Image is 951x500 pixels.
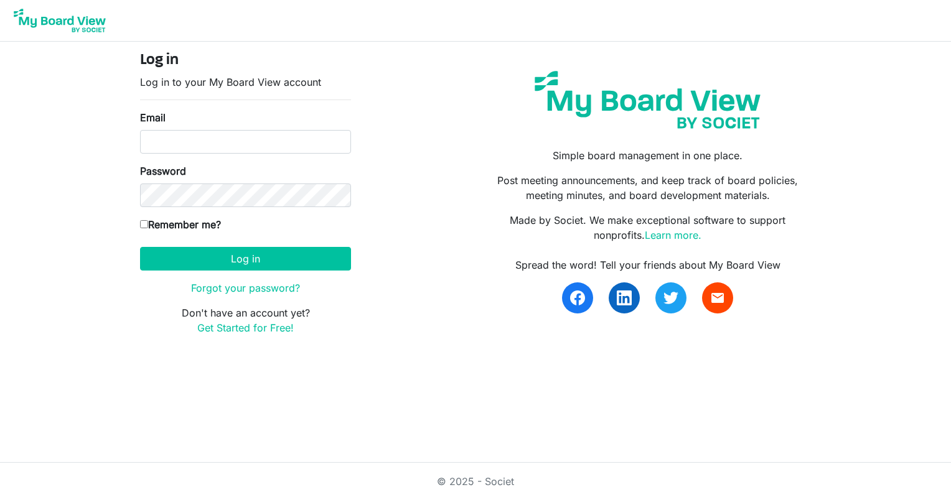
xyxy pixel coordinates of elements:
img: twitter.svg [663,290,678,305]
p: Made by Societ. We make exceptional software to support nonprofits. [485,213,811,243]
button: Log in [140,247,351,271]
h4: Log in [140,52,351,70]
a: Learn more. [645,229,701,241]
a: Forgot your password? [191,282,300,294]
p: Post meeting announcements, and keep track of board policies, meeting minutes, and board developm... [485,173,811,203]
img: my-board-view-societ.svg [525,62,770,138]
label: Email [140,110,166,125]
label: Remember me? [140,217,221,232]
a: email [702,282,733,313]
a: Get Started for Free! [197,322,294,334]
p: Don't have an account yet? [140,305,351,335]
label: Password [140,164,186,178]
img: facebook.svg [570,290,585,305]
span: email [710,290,725,305]
input: Remember me? [140,220,148,228]
img: My Board View Logo [10,5,110,36]
p: Log in to your My Board View account [140,75,351,90]
img: linkedin.svg [617,290,632,305]
p: Simple board management in one place. [485,148,811,163]
div: Spread the word! Tell your friends about My Board View [485,257,811,272]
a: © 2025 - Societ [437,475,514,488]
